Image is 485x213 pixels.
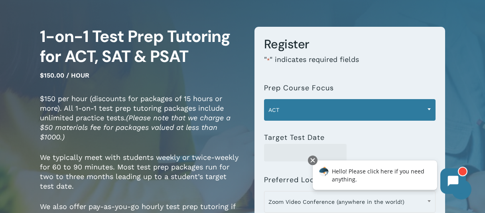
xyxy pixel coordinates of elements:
span: Zoom Video Conference (anywhere in the world!) [264,191,436,213]
label: Prep Course Focus [264,84,334,92]
em: (Please note that we charge a $50 materials fee for packages valued at less than $1000.) [40,113,231,141]
span: Zoom Video Conference (anywhere in the world!) [264,193,435,210]
iframe: Chatbot [304,154,474,202]
p: " " indicates required fields [264,55,436,76]
h1: 1-on-1 Test Prep Tutoring for ACT, SAT & PSAT [40,27,242,66]
label: Target Test Date [264,133,325,141]
label: Preferred Location [264,176,333,184]
p: We typically meet with students weekly or twice-weekly for 60 to 90 minutes. Most test prep packa... [40,153,242,202]
span: $150.00 / hour [40,72,89,79]
h3: Register [264,36,436,52]
p: $150 per hour (discounts for packages of 15 hours or more). All 1-on-1 test prep tutoring package... [40,94,242,153]
span: ACT [264,99,436,121]
span: ACT [264,102,435,118]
